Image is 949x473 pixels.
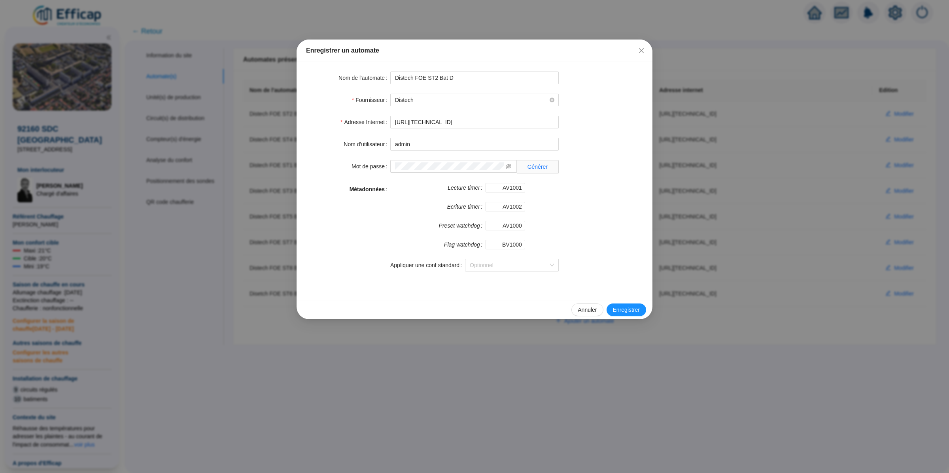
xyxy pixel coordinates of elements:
span: Fermer [635,47,648,54]
label: Mot de passe [352,160,390,173]
span: Annuler [578,306,597,314]
label: Nom d'utilisateur [344,138,390,151]
button: Générer [521,160,554,173]
input: Lecture timer [486,183,525,192]
label: Nom de l'automate [338,72,390,84]
input: Adresse Internet [390,116,559,128]
label: Flag watchdog [444,240,486,249]
input: Ecriture timer [486,202,525,211]
button: Close [635,44,648,57]
input: Mot de passe [395,162,504,171]
label: Ecriture timer [447,202,486,211]
span: close [638,47,645,54]
label: Adresse Internet [340,116,390,128]
span: Distech [395,94,554,106]
span: eye-invisible [506,164,511,169]
input: Flag watchdog [486,240,525,249]
span: close-circle [550,98,554,102]
label: Preset watchdog [439,221,486,230]
strong: Métadonnées [350,186,385,192]
label: Lecture timer [448,183,486,192]
input: Preset watchdog [486,221,525,230]
span: Enregistrer [613,306,640,314]
label: Appliquer une conf standard [390,259,465,271]
button: Annuler [571,303,603,316]
div: Enregistrer un automate [306,46,643,55]
label: Fournisseur [352,94,390,106]
input: Nom d'utilisateur [390,138,559,151]
input: Nom de l'automate [390,72,559,84]
span: Générer [527,164,548,170]
button: Enregistrer [607,303,646,316]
